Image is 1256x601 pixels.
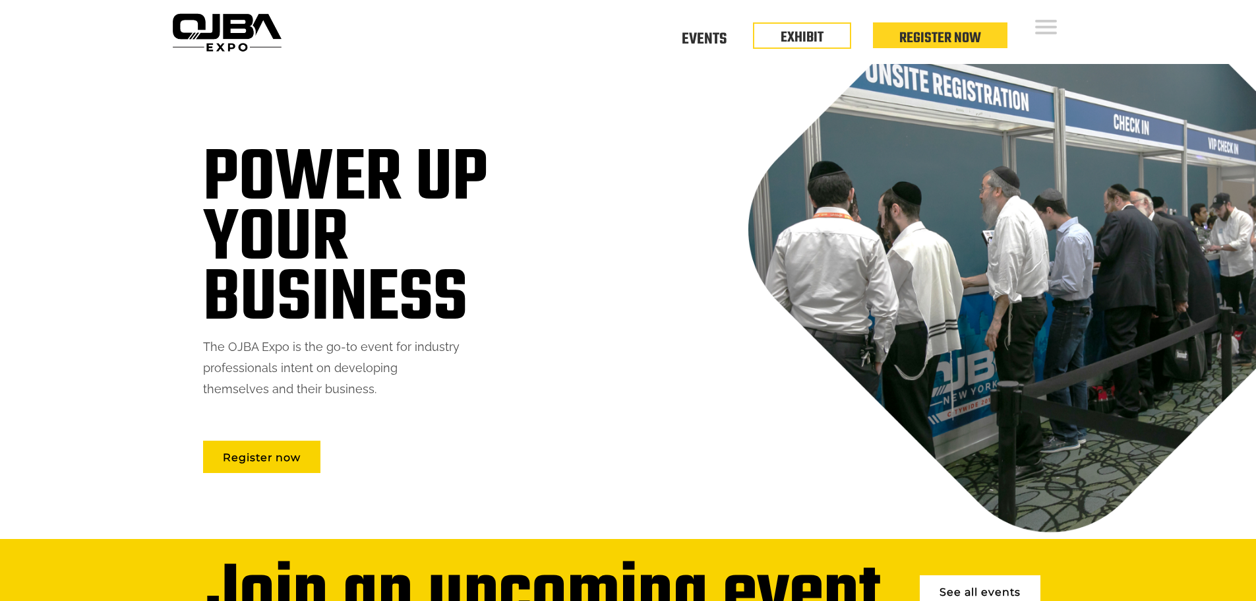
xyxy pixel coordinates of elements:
[203,441,320,473] a: Register now
[203,336,488,400] p: The OJBA Expo is the go-to event for industry professionals intent on developing themselves and t...
[781,26,823,49] a: EXHIBIT
[899,27,981,49] a: Register Now
[203,150,488,330] h1: Power up your business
